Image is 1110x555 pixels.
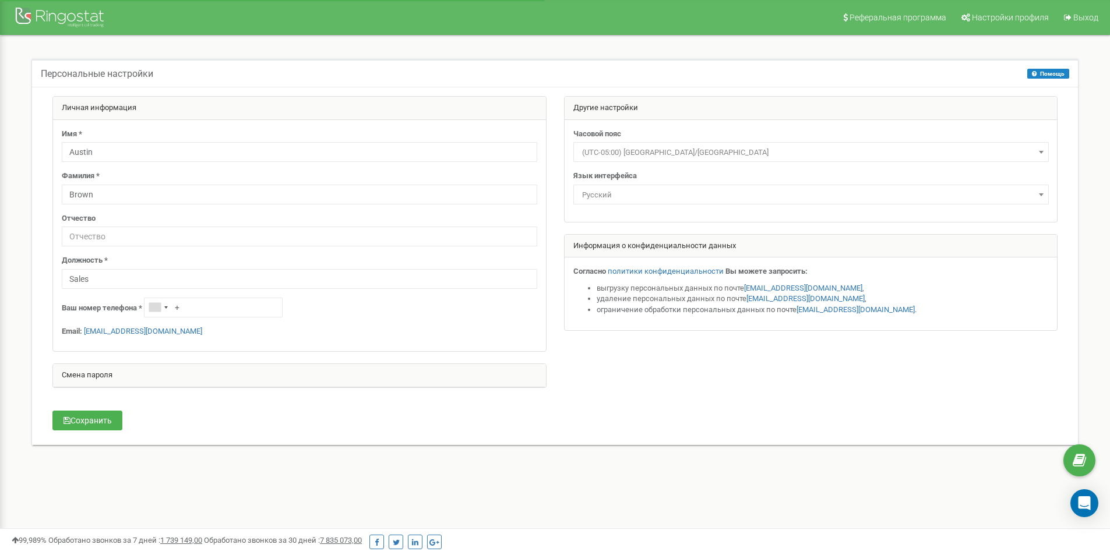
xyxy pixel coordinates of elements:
[53,364,546,387] div: Смена пароля
[797,305,915,314] a: [EMAIL_ADDRESS][DOMAIN_NAME]
[573,267,606,275] strong: Согласно
[573,171,637,182] label: Язык интерфейса
[144,298,283,317] input: +1-800-555-55-55
[850,13,946,22] span: Реферальная программа
[62,227,537,246] input: Отчество
[608,267,724,275] a: политики конфиденциальности
[53,97,546,120] div: Личная информация
[62,327,82,335] strong: Email:
[41,69,153,79] h5: Персональные настройки
[62,269,537,289] input: Должность
[1073,13,1098,22] span: Выход
[1070,489,1098,517] div: Open Intercom Messenger
[62,255,108,266] label: Должность *
[145,298,171,317] div: Telephone country code
[84,327,202,335] a: [EMAIL_ADDRESS][DOMAIN_NAME]
[52,411,122,430] button: Сохранить
[204,536,362,545] span: Обработано звонков за 30 дней :
[62,129,82,140] label: Имя *
[62,171,100,182] label: Фамилия *
[62,142,537,162] input: Имя
[597,294,1049,305] li: удаление персональных данных по почте ,
[62,185,537,204] input: Фамилия
[597,305,1049,316] li: ограничение обработки персональных данных по почте .
[746,294,865,303] a: [EMAIL_ADDRESS][DOMAIN_NAME]
[972,13,1049,22] span: Настройки профиля
[573,142,1049,162] span: (UTC-05:00) America/Chicago
[160,536,202,545] u: 1 739 149,00
[744,284,862,292] a: [EMAIL_ADDRESS][DOMAIN_NAME]
[565,97,1058,120] div: Другие настройки
[12,536,47,545] span: 99,989%
[62,213,96,224] label: Отчество
[565,235,1058,258] div: Информация о конфиденциальности данных
[573,129,621,140] label: Часовой пояс
[725,267,808,275] strong: Вы можете запросить:
[577,144,1045,161] span: (UTC-05:00) America/Chicago
[48,536,202,545] span: Обработано звонков за 7 дней :
[597,283,1049,294] li: выгрузку персональных данных по почте ,
[1027,69,1069,79] button: Помощь
[62,303,142,314] label: Ваш номер телефона *
[577,187,1045,203] span: Русский
[320,536,362,545] u: 7 835 073,00
[573,185,1049,204] span: Русский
